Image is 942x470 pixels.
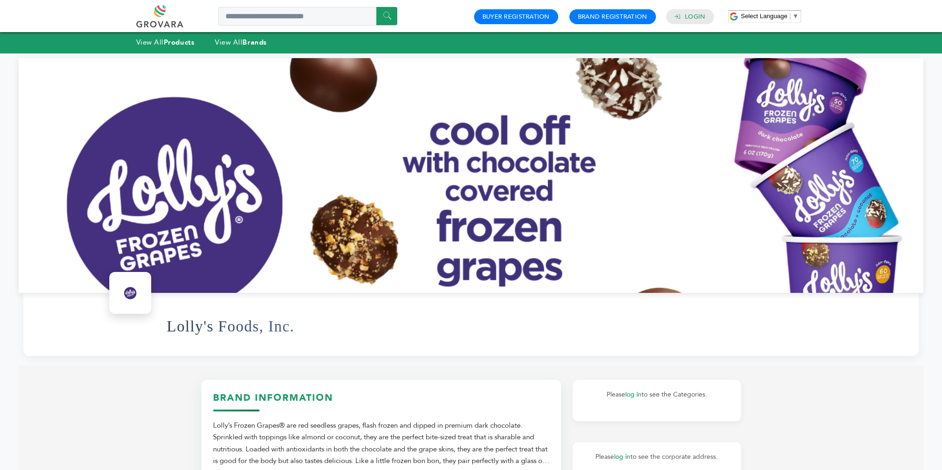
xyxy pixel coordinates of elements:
[164,38,194,47] strong: Products
[582,389,732,400] p: Please to see the Categories.
[482,13,550,21] a: Buyer Registration
[578,13,648,21] a: Brand Registration
[582,451,732,463] p: Please to see the corporate address.
[741,13,788,20] span: Select Language
[112,274,149,311] img: Lolly's Foods, Inc. Logo
[218,7,397,26] input: Search a product or brand...
[793,13,799,20] span: ▼
[136,38,195,47] a: View AllProducts
[215,38,267,47] a: View AllBrands
[685,13,705,21] a: Login
[625,390,641,399] a: log in
[242,38,267,47] strong: Brands
[741,13,799,20] a: Select Language​
[213,420,549,467] div: Lolly’s Frozen Grapes® are red seedless grapes, flash frozen and dipped in premium dark chocolate...
[167,304,295,349] h1: Lolly's Foods, Inc.
[614,452,630,461] a: log in
[213,391,549,411] h3: Brand Information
